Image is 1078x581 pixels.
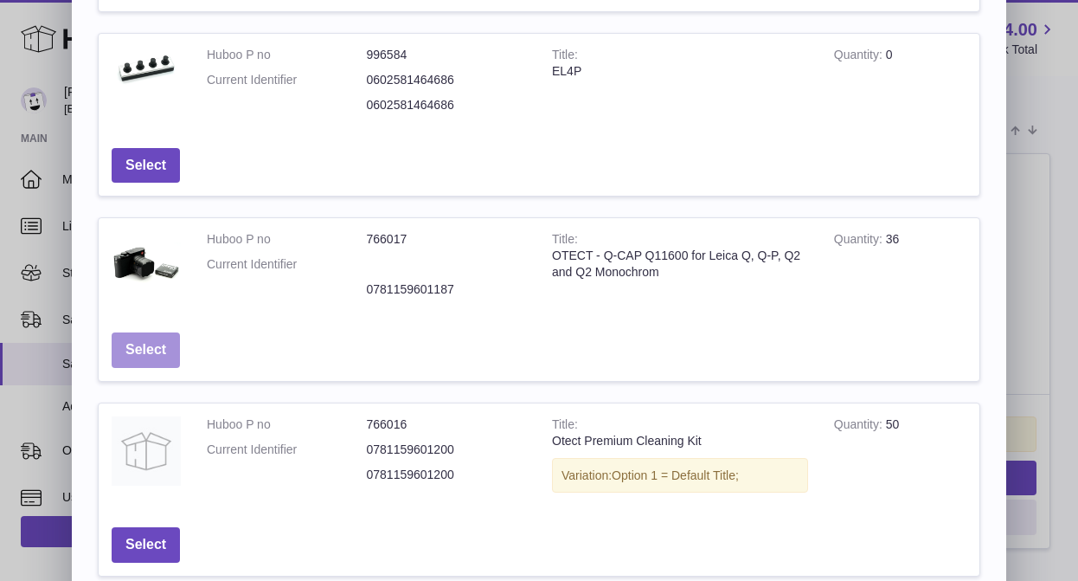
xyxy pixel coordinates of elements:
[367,97,527,113] dd: 0602581464686
[367,281,527,298] dd: 0781159601187
[821,403,979,515] td: 50
[207,231,367,248] dt: Huboo P no
[821,34,979,135] td: 0
[834,48,886,66] strong: Quantity
[821,218,979,320] td: 36
[367,416,527,433] dd: 766016
[367,47,527,63] dd: 996584
[367,442,527,458] dd: 0781159601200
[612,468,739,482] span: Option 1 = Default Title;
[207,72,367,88] dt: Current Identifier
[834,417,886,436] strong: Quantity
[112,332,180,368] button: Select
[367,231,527,248] dd: 766017
[112,416,181,486] img: Otect Premium Cleaning Kit
[552,63,808,80] div: EL4P
[552,433,808,449] div: Otect Premium Cleaning Kit
[207,416,367,433] dt: Huboo P no
[552,48,578,66] strong: Title
[552,417,578,436] strong: Title
[112,527,180,563] button: Select
[367,467,527,483] dd: 0781159601200
[552,458,808,494] div: Variation:
[552,232,578,250] strong: Title
[112,148,180,184] button: Select
[207,256,367,273] dt: Current Identifier
[207,47,367,63] dt: Huboo P no
[552,248,808,281] div: OTECT - Q-CAP Q11600 for Leica Q, Q-P, Q2 and Q2 Monochrom
[112,47,181,93] img: EL4P
[112,231,181,300] img: OTECT - Q-CAP Q11600 for Leica Q, Q-P, Q2 and Q2 Monochrom
[207,442,367,458] dt: Current Identifier
[367,72,527,88] dd: 0602581464686
[834,232,886,250] strong: Quantity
